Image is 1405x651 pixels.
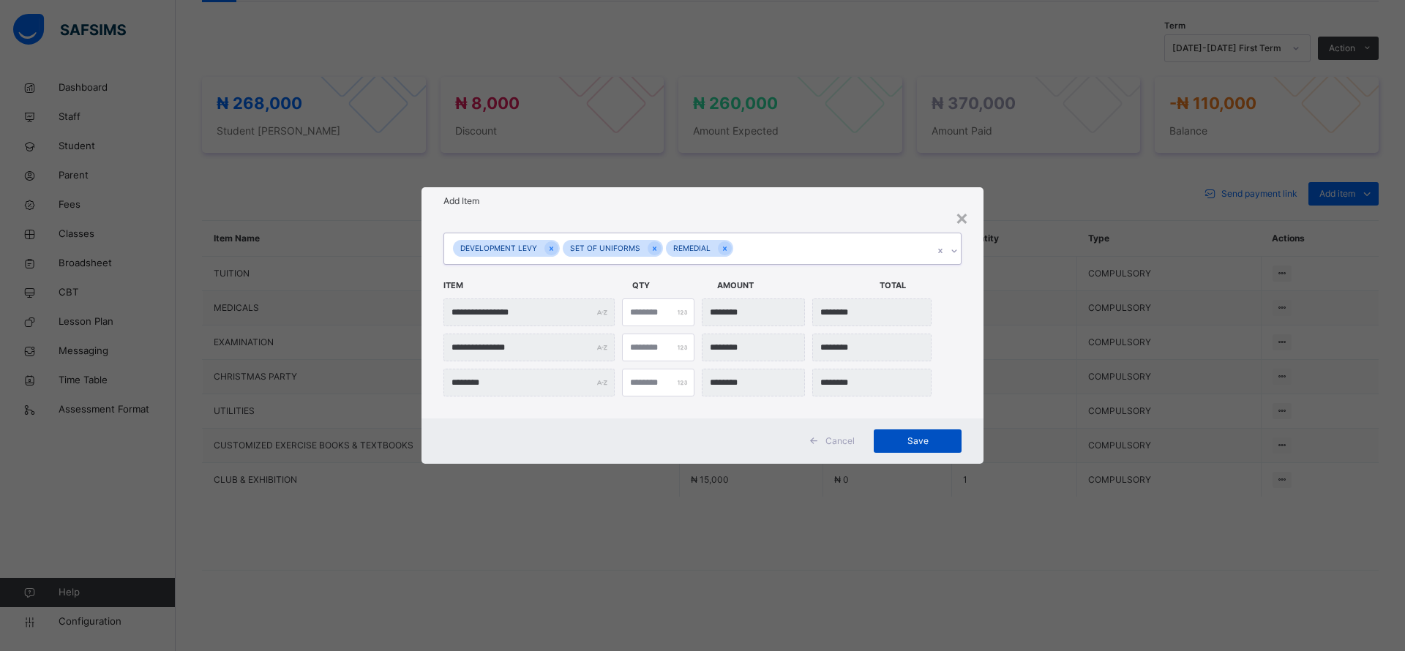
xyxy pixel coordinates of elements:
div: REMEDIAL [666,240,718,257]
span: Item [443,272,625,299]
span: Qty [632,272,710,299]
span: Cancel [825,434,855,448]
div: DEVELOPMENT LEVY [453,240,544,257]
span: Amount [717,272,872,299]
div: SET OF UNIFORMS [563,240,648,257]
span: Total [880,272,957,299]
h1: Add Item [443,195,962,208]
div: × [955,202,969,233]
span: Save [885,434,951,448]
